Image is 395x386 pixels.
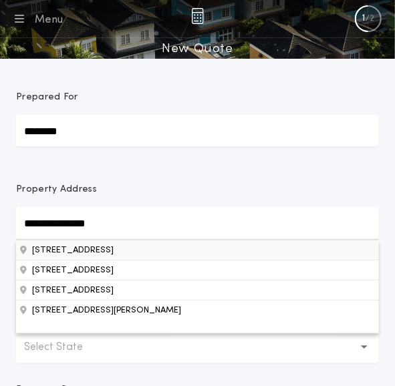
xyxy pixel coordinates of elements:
[16,260,379,280] button: Property Address[STREET_ADDRESS][STREET_ADDRESS][STREET_ADDRESS][PERSON_NAME]
[366,13,374,24] p: /2
[16,331,379,363] button: Select State
[162,38,233,59] h1: New Quote
[16,91,78,104] p: Prepared For
[11,9,63,28] button: Menu
[16,115,379,147] input: Prepared For
[16,280,379,300] button: Property Address[STREET_ADDRESS][STREET_ADDRESS][STREET_ADDRESS][PERSON_NAME]
[16,183,379,196] p: Property Address
[16,240,379,260] button: Property Address[STREET_ADDRESS][STREET_ADDRESS][STREET_ADDRESS][PERSON_NAME]
[24,339,104,355] p: Select State
[191,8,204,24] img: img
[35,12,63,28] div: Menu
[16,300,379,320] button: Property Address[STREET_ADDRESS][STREET_ADDRESS][STREET_ADDRESS]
